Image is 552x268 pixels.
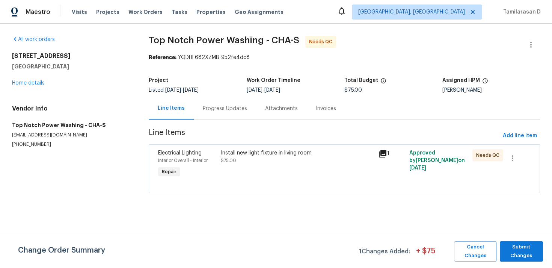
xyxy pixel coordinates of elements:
span: Properties [196,8,226,16]
span: The hpm assigned to this work order. [482,78,488,88]
h4: Vendor Info [12,105,131,112]
h5: Total Budget [344,78,378,83]
h5: Work Order Timeline [247,78,300,83]
h2: [STREET_ADDRESS] [12,52,131,60]
span: Tasks [172,9,187,15]
span: [DATE] [183,88,199,93]
span: [GEOGRAPHIC_DATA], [GEOGRAPHIC_DATA] [358,8,465,16]
span: [DATE] [264,88,280,93]
span: $75.00 [221,158,236,163]
span: Needs QC [476,151,502,159]
h5: Assigned HPM [442,78,480,83]
h5: Top Notch Power Washing - CHA-S [12,121,131,129]
span: Approved by [PERSON_NAME] on [409,150,465,171]
span: Top Notch Power Washing - CHA-S [149,36,299,45]
div: 1 [378,149,405,158]
a: All work orders [12,37,55,42]
span: [DATE] [409,165,426,171]
span: Interior Overall - Interior [158,158,208,163]
div: Install new light fixture in living room [221,149,373,157]
span: Repair [159,168,179,176]
div: [PERSON_NAME] [442,88,540,93]
span: Listed [149,88,199,93]
div: Progress Updates [203,105,247,112]
span: The total cost of line items that have been proposed by Opendoor. This sum includes line items th... [380,78,386,88]
span: Add line item [503,131,537,141]
b: Reference: [149,55,176,60]
p: [EMAIL_ADDRESS][DOMAIN_NAME] [12,132,131,138]
span: Needs QC [309,38,335,45]
span: Line Items [149,129,500,143]
button: Add line item [500,129,540,143]
span: Projects [96,8,119,16]
span: Geo Assignments [235,8,284,16]
a: Home details [12,80,45,86]
span: [DATE] [247,88,262,93]
p: [PHONE_NUMBER] [12,141,131,148]
div: YQDHF682XZMB-952fe4dc8 [149,54,540,61]
div: Line Items [158,104,185,112]
span: Work Orders [128,8,163,16]
div: Invoices [316,105,336,112]
span: - [165,88,199,93]
span: [DATE] [165,88,181,93]
h5: Project [149,78,168,83]
div: Attachments [265,105,298,112]
span: Tamilarasan D [500,8,541,16]
h5: [GEOGRAPHIC_DATA] [12,63,131,70]
span: Maestro [26,8,50,16]
span: Electrical Lighting [158,150,202,156]
span: Visits [72,8,87,16]
span: $75.00 [344,88,362,93]
span: - [247,88,280,93]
